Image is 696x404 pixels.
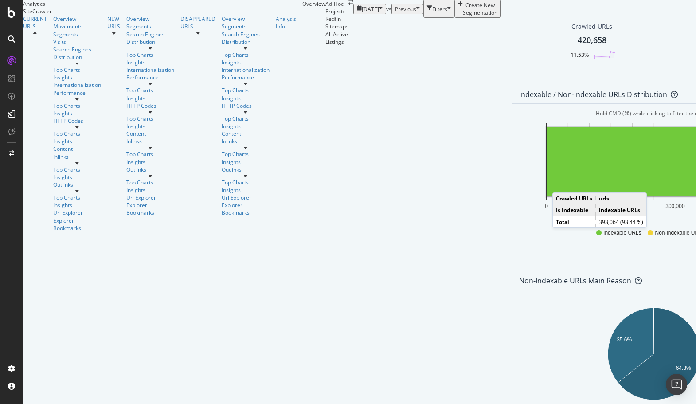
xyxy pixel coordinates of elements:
a: Top Charts [53,194,101,201]
div: Insights [222,59,270,66]
a: Top Charts [222,51,270,59]
a: Performance [222,74,270,81]
a: Segments [53,31,78,38]
div: HTTP Codes [126,102,174,110]
td: Total [553,216,596,227]
span: Previous [395,5,416,13]
a: Insights [222,186,270,194]
div: Outlinks [222,166,270,173]
div: Insights [53,137,101,145]
div: 420,658 [578,35,606,46]
a: Distribution [53,53,101,61]
a: Explorer Bookmarks [222,201,270,216]
a: Top Charts [53,66,101,74]
a: Internationalization [126,66,174,74]
button: Previous [391,4,423,14]
a: Distribution [126,38,174,46]
div: Inlinks [126,137,174,145]
a: Insights [222,94,270,102]
a: Performance [53,89,101,97]
a: Content [126,130,174,137]
div: Open Intercom Messenger [666,374,687,395]
a: Url Explorer [222,194,270,201]
text: 35.6% [617,337,632,343]
a: Insights [126,158,174,166]
a: Overview [53,15,101,23]
span: vs [386,5,391,13]
a: Overview [126,15,174,23]
div: SiteCrawler [23,8,302,15]
a: Url Explorer [126,194,174,201]
a: Top Charts [53,166,101,173]
a: Distribution [222,38,270,46]
a: CURRENT URLS [23,15,47,30]
div: Insights [222,158,270,166]
a: Insights [222,122,270,130]
a: NEW URLS [107,15,120,30]
div: Inlinks [222,137,270,145]
a: Performance [126,74,174,81]
a: Top Charts [222,115,270,122]
text: 300,000 [665,203,685,209]
span: 2025 Sep. 9th [362,5,379,13]
div: Insights [126,59,174,66]
td: urls [596,193,647,204]
a: Explorer Bookmarks [53,217,101,232]
a: Visits [53,38,66,46]
a: Insights [126,122,174,130]
a: HTTP Codes [53,117,101,125]
a: Analysis Info [276,15,296,30]
div: Non-Indexable URLs Main Reason [519,276,631,285]
a: HTTP Codes [222,102,270,110]
div: Insights [126,186,174,194]
a: Inlinks [53,153,101,161]
div: Segments [126,23,151,30]
a: Internationalization [53,81,101,89]
div: Top Charts [126,179,174,186]
td: Crawled URLs [553,193,596,204]
a: Top Charts [126,150,174,158]
a: Internationalization [222,66,270,74]
a: Insights [53,201,101,209]
a: Overview [222,15,270,23]
div: Top Charts [222,150,270,158]
a: Top Charts [222,179,270,186]
div: Search Engines [222,31,260,38]
div: Insights [53,110,101,117]
a: Segments [222,23,246,30]
a: Top Charts [126,86,174,94]
div: Search Engines [53,46,91,53]
a: Explorer Bookmarks [126,201,174,216]
a: Content [222,130,270,137]
div: DISAPPEARED URLS [180,15,215,30]
div: Insights [53,173,101,181]
div: Outlinks [126,166,174,173]
div: Insights [126,94,174,102]
div: Filters [432,5,447,13]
